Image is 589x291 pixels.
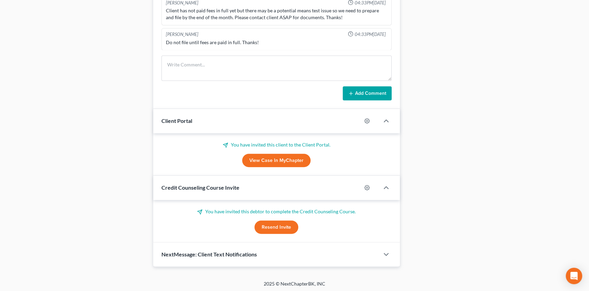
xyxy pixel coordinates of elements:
span: Credit Counseling Course Invite [161,184,239,191]
span: Client Portal [161,117,192,124]
p: You have invited this debtor to complete the Credit Counseling Course. [161,208,392,215]
div: [PERSON_NAME] [166,31,198,38]
button: Add Comment [343,86,392,101]
div: Do not file until fees are paid in full. Thanks! [166,39,387,46]
span: 04:33PM[DATE] [355,31,386,38]
p: You have invited this client to the Client Portal. [161,141,392,148]
div: Client has not paid fees in full yet but there may be a potential means test issue so we need to ... [166,7,387,21]
div: Open Intercom Messenger [566,268,582,284]
span: NextMessage: Client Text Notifications [161,251,257,257]
a: View Case in MyChapter [242,154,311,167]
button: Resend Invite [254,220,298,234]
